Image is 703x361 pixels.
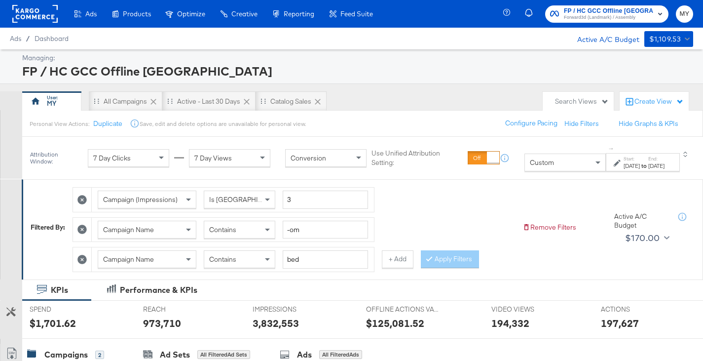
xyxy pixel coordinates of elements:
div: $125,081.52 [366,316,424,330]
span: FP / HC GCC Offline [GEOGRAPHIC_DATA] [564,6,654,16]
span: Campaign (Impressions) [103,195,178,204]
button: $1,109.53 [644,31,693,47]
div: Performance & KPIs [120,284,197,296]
div: Active A/C Budget [567,31,639,46]
div: All Filtered Ads [319,350,362,359]
div: Drag to reorder tab [260,98,266,104]
input: Enter a search term [283,221,368,239]
span: Feed Suite [340,10,373,18]
button: Hide Filters [564,119,599,128]
div: Personal View Actions: [30,120,89,128]
span: VIDEO VIEWS [491,305,565,314]
span: Is [GEOGRAPHIC_DATA] [209,195,285,204]
span: Creative [231,10,258,18]
div: $1,701.62 [30,316,76,330]
span: 7 Day Views [194,154,232,162]
span: Products [123,10,151,18]
div: KPIs [51,284,68,296]
button: Duplicate [93,119,122,128]
div: [DATE] [648,162,665,170]
span: REACH [143,305,217,314]
div: 194,332 [491,316,529,330]
div: Catalog Sales [270,97,311,106]
button: + Add [382,250,413,268]
div: Filtered By: [31,223,65,232]
div: FP / HC GCC Offline [GEOGRAPHIC_DATA] [22,63,691,80]
div: Save, edit and delete options are unavailable for personal view. [140,120,306,128]
span: Contains [209,225,236,234]
div: Drag to reorder tab [94,98,99,104]
div: Create View [634,97,684,107]
span: / [21,35,35,42]
span: Contains [209,255,236,264]
div: All Filtered Ad Sets [197,350,250,359]
button: $170.00 [621,230,671,246]
span: IMPRESSIONS [253,305,327,314]
div: Managing: [22,53,691,63]
div: 973,710 [143,316,181,330]
span: Campaign Name [103,255,154,264]
span: Forward3d (Landmark) / Assembly [564,14,654,22]
span: ACTIONS [601,305,675,314]
div: 2 [95,351,104,360]
button: FP / HC GCC Offline [GEOGRAPHIC_DATA]Forward3d (Landmark) / Assembly [545,5,668,23]
div: All Campaigns [104,97,147,106]
div: $1,109.53 [649,33,681,45]
div: 197,627 [601,316,639,330]
input: Enter a search term [283,250,368,269]
span: Ads [85,10,97,18]
div: 3,832,553 [253,316,299,330]
span: Custom [530,159,554,167]
span: OFFLINE ACTIONS VALUE [366,305,440,314]
div: Search Views [555,97,609,106]
div: [DATE] [624,162,640,170]
span: MY [680,8,689,20]
label: End: [648,156,665,162]
button: Configure Pacing [498,115,564,132]
div: Active - Last 30 Days [177,97,240,106]
span: Campaign Name [103,225,154,234]
input: Enter a number [283,191,368,209]
span: Reporting [284,10,314,18]
button: Remove Filters [522,223,576,232]
div: Ad Sets [160,349,190,361]
span: ↑ [607,147,616,151]
span: Ads [10,35,21,42]
button: Hide Graphs & KPIs [619,119,678,128]
label: Use Unified Attribution Setting: [371,149,464,167]
button: MY [676,5,693,23]
div: MY [47,99,56,108]
span: Optimize [177,10,205,18]
span: 7 Day Clicks [93,154,131,162]
div: Ads [297,349,312,361]
span: Conversion [291,154,326,162]
div: $170.00 [625,231,660,245]
div: Active A/C Budget [614,212,668,230]
div: Campaigns [44,349,88,361]
strong: to [640,162,648,170]
a: Dashboard [35,35,69,42]
div: Drag to reorder tab [167,98,173,104]
label: Start: [624,156,640,162]
span: SPEND [30,305,104,314]
div: Attribution Window: [30,151,83,165]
